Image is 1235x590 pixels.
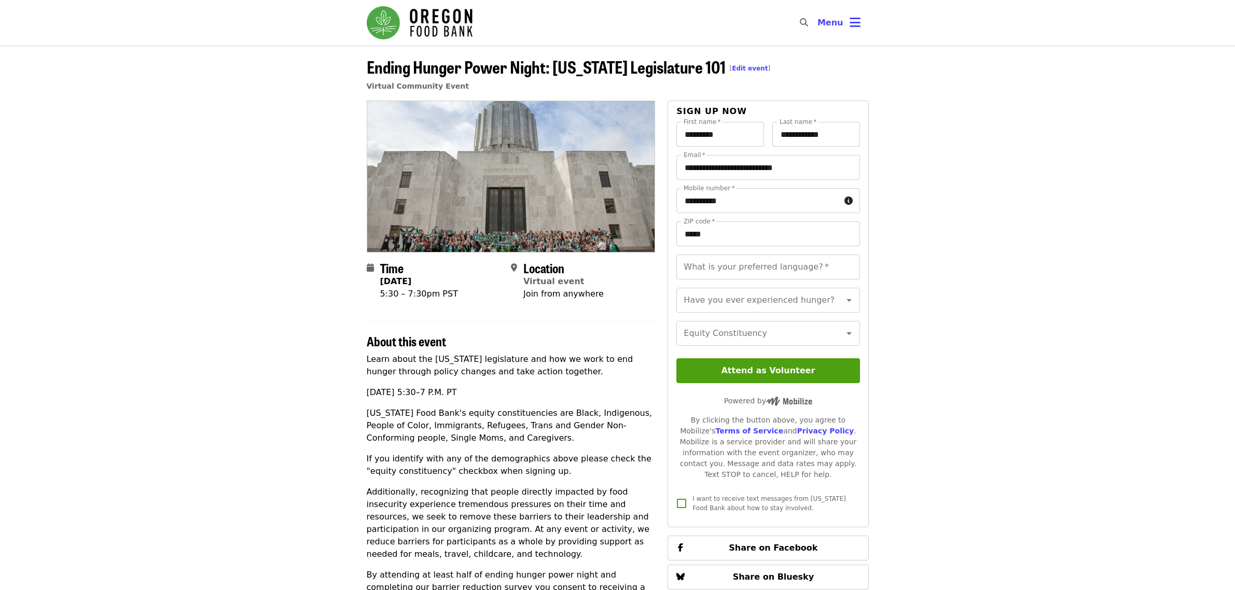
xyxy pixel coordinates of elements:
[668,536,868,560] button: Share on Facebook
[797,427,854,435] a: Privacy Policy
[842,293,856,307] button: Open
[684,218,715,224] label: ZIP code
[814,10,823,35] input: Search
[367,353,656,378] p: Learn about the [US_STATE] legislature and how we work to end hunger through policy changes and t...
[844,196,853,206] i: circle-info icon
[733,572,814,582] span: Share on Bluesky
[367,453,656,477] p: If you identify with any of the demographics above please check the "equity constituency" checkbo...
[523,289,604,299] span: Join from anywhere
[692,495,845,512] span: I want to receive text messages from [US_STATE] Food Bank about how to stay involved.
[732,65,768,72] a: Edit event
[684,152,705,158] label: Email
[367,6,473,39] img: Oregon Food Bank - Home
[367,82,469,90] a: Virtual Community Event
[809,10,869,35] button: Toggle account menu
[367,101,655,251] img: Ending Hunger Power Night: Oregon Legislature 101 organized by Oregon Food Bank
[676,188,840,213] input: Mobile number
[724,397,812,405] span: Powered by
[684,119,721,125] label: First name
[367,263,374,273] i: calendar icon
[367,486,656,560] p: Additionally, recognizing that people directly impacted by food insecurity experience tremendous ...
[729,543,817,553] span: Share on Facebook
[380,259,404,277] span: Time
[380,276,412,286] strong: [DATE]
[800,18,808,27] i: search icon
[676,255,859,279] input: What is your preferred language?
[676,122,764,147] input: First name
[715,427,783,435] a: Terms of Service
[676,358,859,383] button: Attend as Volunteer
[842,326,856,341] button: Open
[367,332,446,350] span: About this event
[730,65,771,72] span: [ ]
[780,119,816,125] label: Last name
[367,386,656,399] p: [DATE] 5:30–7 P.M. PT
[772,122,860,147] input: Last name
[676,221,859,246] input: ZIP code
[511,263,517,273] i: map-marker-alt icon
[523,259,564,277] span: Location
[850,15,861,30] i: bars icon
[668,565,868,589] button: Share on Bluesky
[676,155,859,180] input: Email
[676,106,747,116] span: Sign up now
[684,185,734,191] label: Mobile number
[523,276,585,286] a: Virtual event
[367,54,771,79] span: Ending Hunger Power Night: [US_STATE] Legislature 101
[380,288,458,300] div: 5:30 – 7:30pm PST
[676,415,859,480] div: By clicking the button above, you agree to Mobilize's and . Mobilize is a service provider and wi...
[766,397,812,406] img: Powered by Mobilize
[367,407,656,444] p: [US_STATE] Food Bank's equity constituencies are Black, Indigenous, People of Color, Immigrants, ...
[817,18,843,27] span: Menu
